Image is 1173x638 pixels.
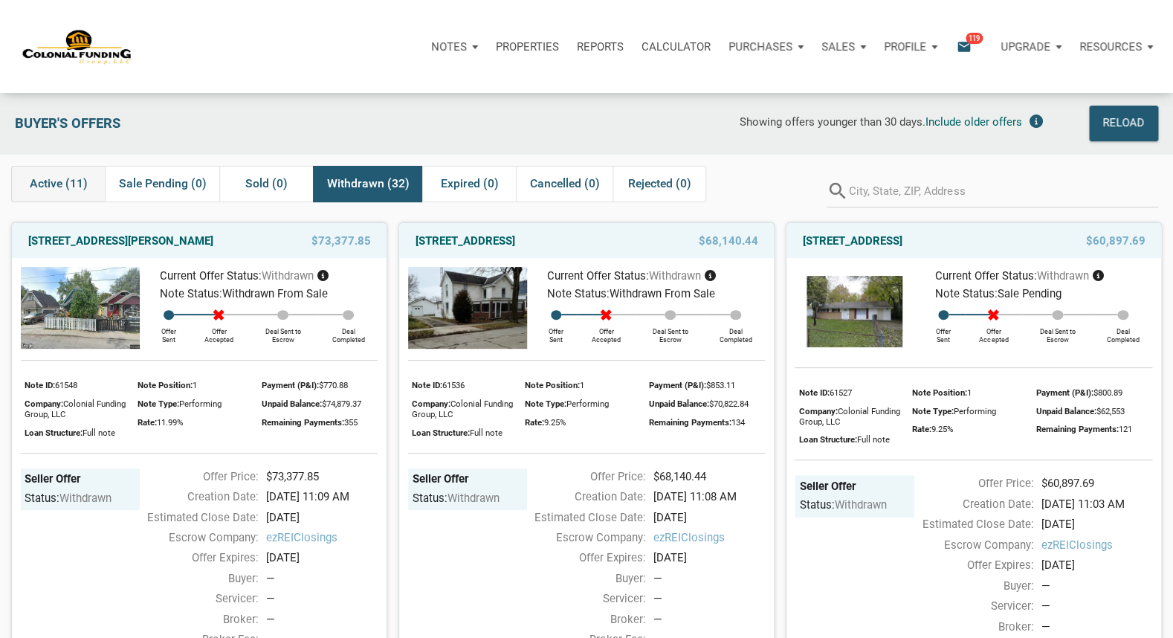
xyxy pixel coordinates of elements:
div: Creation Date: [907,496,1033,512]
span: $70,822.84 [708,399,748,409]
span: Expired (0) [440,175,498,193]
p: Purchases [728,40,792,54]
span: Colonial Funding Group, LLC [798,406,899,427]
span: Performing [566,399,608,409]
button: Upgrade [992,25,1070,69]
div: [DATE] [1033,516,1160,532]
div: Buyer: [132,570,259,587]
span: Current Offer Status: [934,269,1036,283]
span: Remaining Payments: [1035,424,1118,434]
span: Withdrawn from Sale [222,287,328,300]
a: [STREET_ADDRESS][PERSON_NAME] [28,232,213,250]
span: Note Type: [524,399,566,409]
div: — [1041,598,1152,614]
div: Offer Sent [534,320,578,344]
div: Offer Price: [907,475,1033,492]
div: Estimated Close Date: [132,509,259,526]
span: 134 [731,417,744,428]
span: $800.89 [1093,387,1122,398]
div: Offer Sent [147,320,190,344]
button: Profile [875,25,946,69]
div: Deal Sent to Escrow [635,320,705,344]
div: Buyer: [907,578,1033,594]
button: Reload [1089,106,1158,141]
div: Broker: [520,611,646,628]
span: Include older offers [925,115,1021,129]
p: Resources [1079,40,1142,54]
div: Broker: [132,611,259,628]
div: Servicer: [132,590,259,607]
span: 61548 [55,380,77,390]
span: Note Type: [137,399,178,409]
span: Company: [798,406,837,416]
div: [DATE] 11:03 AM [1033,496,1160,512]
span: Note ID: [412,380,442,390]
div: Seller Offer [25,472,135,486]
span: Unpaid Balance: [1035,406,1096,416]
button: Purchases [720,25,812,69]
div: Seller Offer [412,472,523,486]
div: Offer Expires: [907,557,1033,573]
span: Note ID: [25,380,55,390]
div: Offer Price: [132,468,259,485]
span: $770.88 [318,380,347,390]
span: ezREIClosings [1041,537,1152,553]
div: [DATE] [1033,557,1160,573]
div: Servicer: [907,598,1033,614]
span: Note Position: [137,380,192,390]
span: ezREIClosings [266,529,378,546]
div: $68,140.44 [646,468,772,485]
span: $68,140.44 [698,232,757,250]
div: — [1041,619,1152,635]
div: Offer Expires: [520,550,646,566]
span: Sale Pending (0) [119,175,207,193]
div: Estimated Close Date: [907,516,1033,532]
div: Offer Expires: [132,550,259,566]
span: Rate: [911,424,931,434]
p: Properties [496,40,559,54]
a: Properties [487,25,568,69]
span: $74,879.37 [321,399,361,409]
span: 1 [192,380,196,390]
span: Cancelled (0) [529,175,599,193]
span: Note Status: [547,287,610,300]
div: Deal Completed [1093,320,1152,344]
span: Note Status: [160,287,222,300]
span: Current Offer Status: [160,269,262,283]
button: email119 [946,25,992,69]
span: withdrawn [1036,269,1088,283]
a: Calculator [633,25,720,69]
span: Sold (0) [245,175,288,193]
span: 1 [579,380,584,390]
div: Escrow Company: [907,537,1033,553]
div: Rejected (0) [613,166,706,202]
span: withdrawn [834,498,886,512]
div: Creation Date: [520,489,646,505]
div: Escrow Company: [132,529,259,546]
button: Sales [812,25,875,69]
span: Rate: [524,417,543,428]
div: — [653,590,765,607]
img: 576902 [408,267,527,349]
div: Sale Pending (0) [105,166,219,202]
div: [DATE] [646,550,772,566]
div: $60,897.69 [1033,475,1160,492]
span: withdrawn [447,492,499,505]
span: Full note [856,434,889,445]
div: Buyer: [520,570,646,587]
span: withdrawn [649,269,701,283]
span: 121 [1118,424,1131,434]
div: Broker: [907,619,1033,635]
span: $60,897.69 [1085,232,1145,250]
div: — [266,611,378,628]
span: Company: [25,399,63,409]
span: Loan Structure: [798,434,856,445]
span: Colonial Funding Group, LLC [412,399,513,419]
button: Notes [422,25,487,69]
div: $73,377.85 [259,468,385,485]
p: Upgrade [1001,40,1050,54]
